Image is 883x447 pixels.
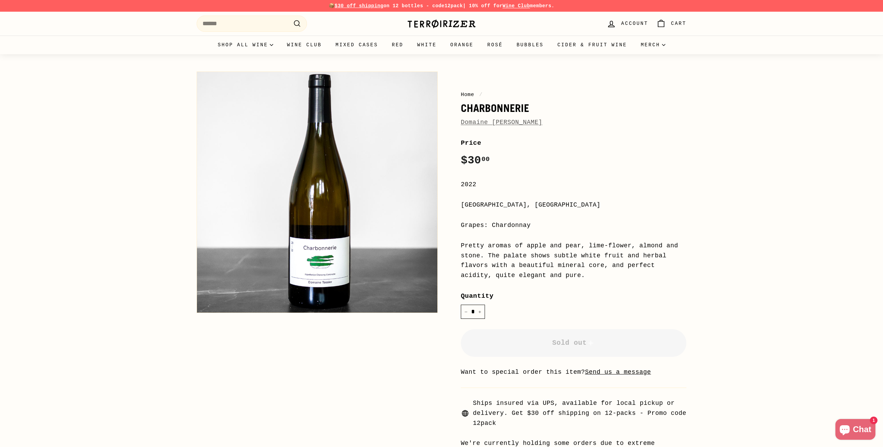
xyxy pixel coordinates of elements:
[603,13,652,34] a: Account
[197,2,686,10] p: 📦 on 12 bottles - code | 10% off for members.
[211,36,280,54] summary: Shop all wine
[510,36,550,54] a: Bubbles
[329,36,385,54] a: Mixed Cases
[480,36,510,54] a: Rosé
[461,291,686,301] label: Quantity
[461,119,542,126] a: Domaine [PERSON_NAME]
[410,36,444,54] a: White
[335,3,384,9] span: $30 off shipping
[477,92,484,98] span: /
[183,36,700,54] div: Primary
[444,36,480,54] a: Orange
[634,36,672,54] summary: Merch
[461,220,686,230] div: Grapes: Chardonnay
[461,154,490,167] span: $30
[461,138,686,148] label: Price
[280,36,329,54] a: Wine Club
[652,13,691,34] a: Cart
[461,305,471,319] button: Reduce item quantity by one
[475,305,485,319] button: Increase item quantity by one
[461,329,686,357] button: Sold out
[550,36,634,54] a: Cider & Fruit Wine
[461,367,686,377] li: Want to special order this item?
[197,72,437,313] img: Charbonnerie
[552,339,595,347] span: Sold out
[385,36,410,54] a: Red
[585,369,651,375] a: Send us a message
[445,3,463,9] strong: 12pack
[503,3,530,9] a: Wine Club
[671,20,686,27] span: Cart
[461,180,686,190] div: 2022
[621,20,648,27] span: Account
[833,419,877,441] inbox-online-store-chat: Shopify online store chat
[461,200,686,210] div: [GEOGRAPHIC_DATA], [GEOGRAPHIC_DATA]
[461,305,485,319] input: quantity
[461,102,686,114] h1: Charbonnerie
[473,398,686,428] span: Ships insured via UPS, available for local pickup or delivery. Get $30 off shipping on 12-packs -...
[482,155,490,163] sup: 00
[461,92,474,98] a: Home
[461,91,686,99] nav: breadcrumbs
[461,241,686,280] div: Pretty aromas of apple and pear, lime-flower, almond and stone. The palate shows subtle white fru...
